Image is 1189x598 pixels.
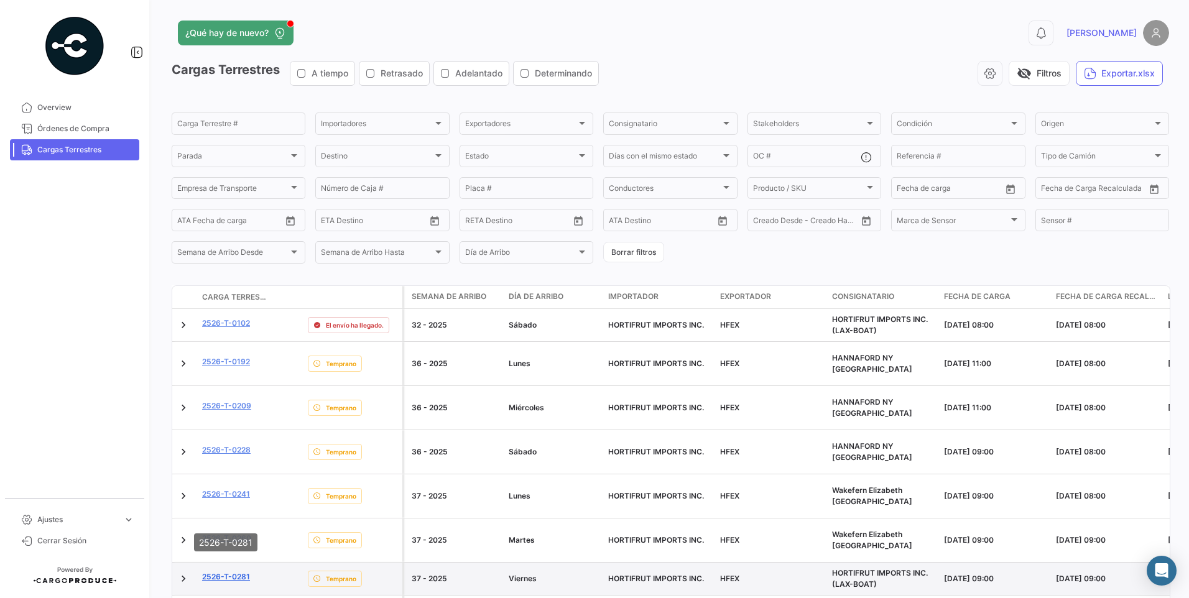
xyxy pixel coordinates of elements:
span: [DATE] 08:00 [1056,403,1106,412]
span: Determinando [535,67,592,80]
div: Sábado [509,446,598,458]
span: ¿Qué hay de nuevo? [185,27,269,39]
datatable-header-cell: Exportador [715,286,827,308]
button: Open calendar [425,211,444,230]
span: Temprano [326,359,356,369]
span: HFEX [720,491,739,500]
span: Día de Arribo [465,250,576,259]
a: Órdenes de Compra [10,118,139,139]
button: Open calendar [1145,180,1164,198]
span: Cargas Terrestres [37,144,134,155]
div: Lunes [509,358,598,369]
input: Hasta [928,186,978,195]
span: Parada [177,154,289,162]
span: Semana de Arribo [412,291,486,302]
span: Órdenes de Compra [37,123,134,134]
button: Open calendar [569,211,588,230]
span: [DATE] 09:00 [1056,535,1106,545]
button: Adelantado [434,62,509,85]
datatable-header-cell: Consignatario [827,286,939,308]
span: HORTIFRUT IMPORTS INC. [608,535,704,545]
span: Stakeholders [753,121,864,130]
div: 36 - 2025 [412,446,499,458]
span: HFEX [720,574,739,583]
span: Conductores [609,186,720,195]
div: 36 - 2025 [412,358,499,369]
a: 2526-T-0281 [202,571,250,582]
span: Día de Arribo [509,291,563,302]
datatable-header-cell: Fecha de Carga Recalculada [1051,286,1163,308]
div: Abrir Intercom Messenger [1147,556,1177,586]
div: 2526-T-0281 [194,533,257,551]
span: Wakefern Elizabeth NJ [832,485,912,506]
datatable-header-cell: Importador [603,286,715,308]
span: Días con el mismo estado [609,154,720,162]
span: Importadores [321,121,432,130]
div: Lunes [509,490,598,502]
div: 37 - 2025 [412,490,499,502]
button: Borrar filtros [603,242,664,262]
div: 32 - 2025 [412,320,499,331]
button: Determinando [514,62,598,85]
span: Semana de Arribo Hasta [321,250,432,259]
span: HORTIFRUT IMPORTS INC. [608,574,704,583]
span: HANNAFORD NY DC [832,397,912,418]
span: Origen [1041,121,1152,130]
datatable-header-cell: Carga Terrestre # [197,287,272,308]
a: Expand/Collapse Row [177,573,190,585]
span: [DATE] 08:00 [1056,447,1106,456]
span: HFEX [720,359,739,368]
div: 37 - 2025 [412,573,499,584]
span: HORTIFRUT IMPORTS INC. [608,320,704,329]
button: Retrasado [359,62,429,85]
span: Temprano [326,447,356,457]
span: expand_more [123,514,134,525]
span: Retrasado [381,67,423,80]
input: Creado Desde [753,218,799,226]
span: Temprano [326,403,356,413]
span: HORTIFRUT IMPORTS INC. [608,403,704,412]
span: El envío ha llegado. [326,320,384,330]
img: placeholder-user.png [1143,20,1169,46]
a: 2526-T-0228 [202,444,251,456]
input: Creado Hasta [807,218,857,226]
a: 2526-T-0102 [202,318,250,329]
a: 2526-T-0241 [202,489,250,500]
input: ATD Hasta [225,218,275,226]
input: Hasta [1072,186,1122,195]
a: Expand/Collapse Row [177,446,190,458]
a: Overview [10,97,139,118]
span: [DATE] 08:00 [1056,491,1106,500]
span: Marca de Sensor [897,218,1008,226]
button: Open calendar [281,211,300,230]
h3: Cargas Terrestres [172,61,603,86]
a: Expand/Collapse Row [177,357,190,370]
a: Expand/Collapse Row [177,319,190,331]
a: 2526-T-0192 [202,356,250,367]
span: HORTIFRUT IMPORTS INC. [608,359,704,368]
span: [DATE] 08:00 [944,320,994,329]
span: HORTIFRUT IMPORTS INC. (LAX-BOAT) [832,568,928,589]
input: ATA Desde [609,218,647,226]
span: Importador [608,291,659,302]
span: Semana de Arribo Desde [177,250,289,259]
input: Desde [321,218,343,226]
input: Desde [897,186,919,195]
datatable-header-cell: Póliza [272,292,303,302]
span: Estado [465,154,576,162]
span: Exportadores [465,121,576,130]
a: Cargas Terrestres [10,139,139,160]
span: Overview [37,102,134,113]
button: Exportar.xlsx [1076,61,1163,86]
div: Miércoles [509,402,598,413]
span: A tiempo [312,67,348,80]
span: Producto / SKU [753,186,864,195]
span: Empresa de Transporte [177,186,289,195]
div: 36 - 2025 [412,402,499,413]
div: Martes [509,535,598,546]
a: Expand/Collapse Row [177,402,190,414]
button: visibility_offFiltros [1009,61,1070,86]
span: Cerrar Sesión [37,535,134,546]
input: ATA Hasta [655,218,705,226]
span: [DATE] 09:00 [944,535,994,545]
